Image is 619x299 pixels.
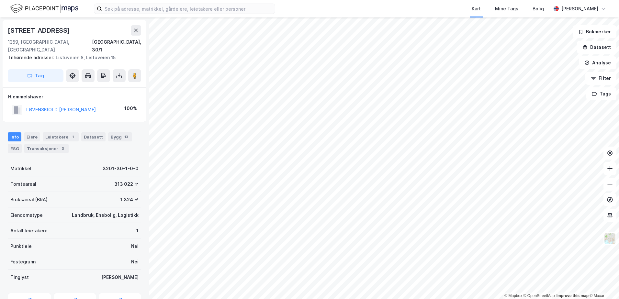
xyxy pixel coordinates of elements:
div: 1 324 ㎡ [120,196,139,204]
div: [PERSON_NAME] [561,5,598,13]
div: Leietakere [43,132,79,141]
div: Transaksjoner [24,144,69,153]
div: Tomteareal [10,180,36,188]
span: Tilhørende adresser: [8,55,56,60]
button: Bokmerker [573,25,616,38]
div: 3 [60,145,66,152]
button: Analyse [579,56,616,69]
div: Kontrollprogram for chat [587,268,619,299]
div: Kart [472,5,481,13]
div: Nei [131,258,139,266]
button: Tag [8,69,63,82]
iframe: Chat Widget [587,268,619,299]
button: Datasett [577,41,616,54]
div: Bolig [533,5,544,13]
div: ESG [8,144,22,153]
div: Tinglyst [10,273,29,281]
div: Info [8,132,21,141]
div: Landbruk, Enebolig, Logistikk [72,211,139,219]
img: logo.f888ab2527a4732fd821a326f86c7f29.svg [10,3,78,14]
div: 13 [123,134,129,140]
div: 3201-30-1-0-0 [103,165,139,172]
div: Hjemmelshaver [8,93,141,101]
div: Bygg [108,132,132,141]
button: Tags [586,87,616,100]
img: Z [604,232,616,245]
div: 100% [124,105,137,112]
div: Datasett [81,132,106,141]
div: Nei [131,242,139,250]
div: 1359, [GEOGRAPHIC_DATA], [GEOGRAPHIC_DATA] [8,38,92,54]
input: Søk på adresse, matrikkel, gårdeiere, leietakere eller personer [102,4,275,14]
a: OpenStreetMap [523,293,555,298]
div: [STREET_ADDRESS] [8,25,71,36]
a: Mapbox [504,293,522,298]
div: Listuveien 8, Listuveien 15 [8,54,136,61]
div: 1 [70,134,76,140]
div: Bruksareal (BRA) [10,196,48,204]
div: Eiere [24,132,40,141]
div: Eiendomstype [10,211,43,219]
div: Punktleie [10,242,32,250]
div: 1 [136,227,139,235]
div: Antall leietakere [10,227,48,235]
div: Festegrunn [10,258,36,266]
div: Mine Tags [495,5,518,13]
div: [GEOGRAPHIC_DATA], 30/1 [92,38,141,54]
div: Matrikkel [10,165,31,172]
a: Improve this map [557,293,589,298]
button: Filter [585,72,616,85]
div: [PERSON_NAME] [101,273,139,281]
div: 313 022 ㎡ [114,180,139,188]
